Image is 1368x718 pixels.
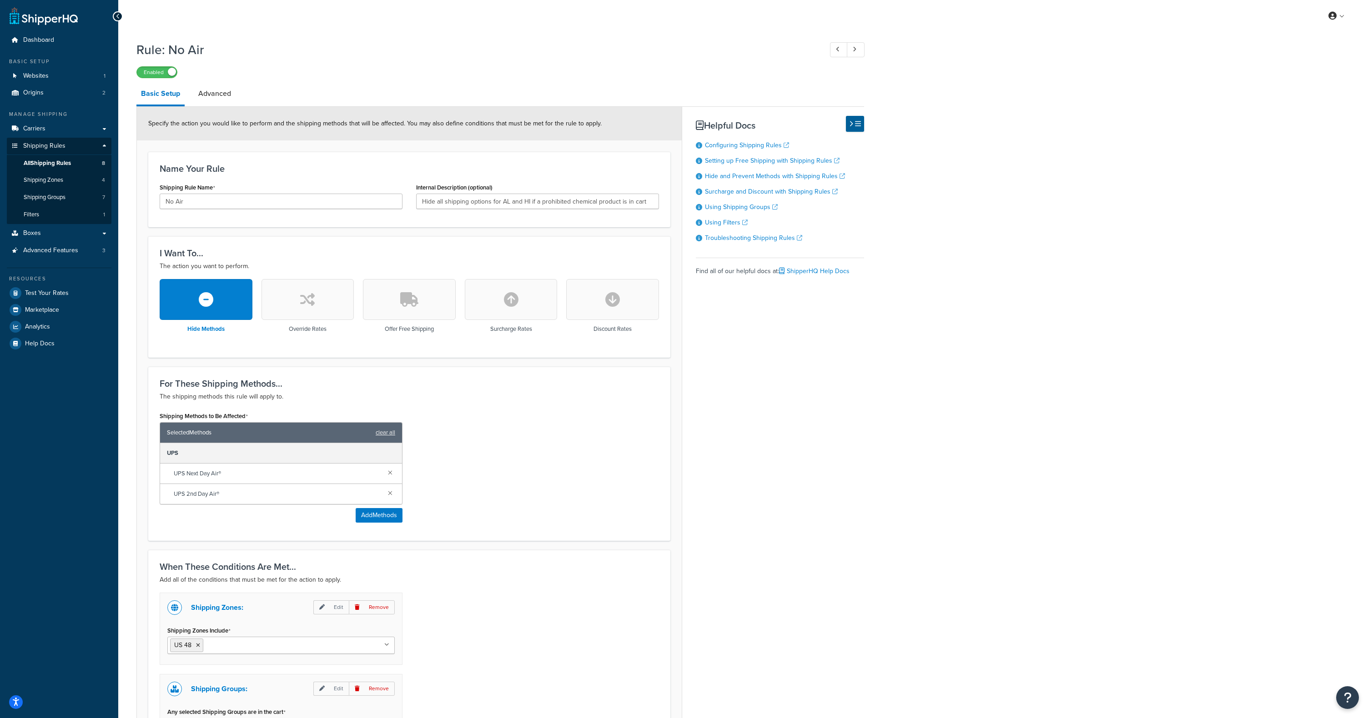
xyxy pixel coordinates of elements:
p: Remove [349,600,395,614]
p: Edit [313,682,349,696]
h3: When These Conditions Are Met... [160,562,659,572]
a: Using Shipping Groups [705,202,778,212]
button: Open Resource Center [1336,686,1359,709]
h3: Helpful Docs [696,120,864,130]
a: Basic Setup [136,83,185,106]
li: Websites [7,68,111,85]
h1: Rule: No Air [136,41,813,59]
span: Shipping Zones [24,176,63,184]
li: Filters [7,206,111,223]
p: Shipping Groups: [191,683,247,695]
span: Boxes [23,229,41,237]
label: Shipping Methods to Be Affected [160,413,248,420]
span: Specify the action you would like to perform and the shipping methods that will be affected. You ... [148,119,602,128]
a: Advanced Features3 [7,242,111,259]
a: Surcharge and Discount with Shipping Rules [705,187,838,196]
span: Websites [23,72,49,80]
h3: Offer Free Shipping [385,326,434,332]
span: Marketplace [25,306,59,314]
span: Shipping Groups [24,194,65,201]
span: 4 [102,176,105,184]
p: Add all of the conditions that must be met for the action to apply. [160,574,659,585]
a: Using Filters [705,218,748,227]
span: Test Your Rates [25,289,69,297]
a: Test Your Rates [7,285,111,301]
span: Dashboard [23,36,54,44]
span: Analytics [25,323,50,331]
a: Dashboard [7,32,111,49]
a: AllShipping Rules8 [7,155,111,172]
p: The shipping methods this rule will apply to. [160,391,659,402]
a: Next Record [847,42,865,57]
li: Shipping Groups [7,189,111,206]
label: Shipping Zones Include [167,627,231,634]
h3: Name Your Rule [160,164,659,174]
label: Any selected Shipping Groups are in the cart [167,708,286,716]
p: Shipping Zones: [191,601,243,614]
a: Carriers [7,120,111,137]
a: Advanced [194,83,236,105]
p: Edit [313,600,349,614]
li: Origins [7,85,111,101]
a: Shipping Zones4 [7,172,111,189]
span: Origins [23,89,44,97]
a: ShipperHQ Help Docs [779,266,850,276]
button: AddMethods [356,508,402,523]
a: Setting up Free Shipping with Shipping Rules [705,156,840,165]
h3: For These Shipping Methods... [160,379,659,389]
a: Filters1 [7,206,111,223]
span: UPS Next Day Air® [174,467,381,480]
span: 3 [102,247,106,254]
a: Previous Record [830,42,848,57]
h3: Surcharge Rates [490,326,532,332]
span: Carriers [23,125,45,133]
li: Shipping Zones [7,172,111,189]
h3: I Want To... [160,248,659,258]
a: Marketplace [7,302,111,318]
button: Hide Help Docs [846,116,864,132]
span: 7 [102,194,105,201]
span: UPS 2nd Day Air® [174,488,381,500]
a: Shipping Rules [7,138,111,155]
a: Troubleshooting Shipping Rules [705,233,802,243]
h3: Override Rates [289,326,327,332]
label: Enabled [137,67,177,78]
div: Manage Shipping [7,110,111,118]
span: 8 [102,160,105,167]
a: Analytics [7,319,111,335]
span: 1 [103,211,105,219]
a: Configuring Shipping Rules [705,140,789,150]
span: Help Docs [25,340,55,348]
a: Help Docs [7,335,111,352]
div: UPS [160,443,402,464]
p: Remove [349,682,395,696]
span: Selected Methods [167,426,371,439]
a: Boxes [7,225,111,242]
a: clear all [376,426,395,439]
div: Find all of our helpful docs at: [696,258,864,278]
label: Shipping Rule Name [160,184,215,191]
span: 1 [104,72,106,80]
a: Origins2 [7,85,111,101]
h3: Discount Rates [593,326,632,332]
label: Internal Description (optional) [416,184,493,191]
span: Filters [24,211,39,219]
a: Shipping Groups7 [7,189,111,206]
div: Resources [7,275,111,283]
span: All Shipping Rules [24,160,71,167]
span: US 48 [174,640,191,650]
span: Advanced Features [23,247,78,254]
li: Advanced Features [7,242,111,259]
li: Shipping Rules [7,138,111,224]
a: Hide and Prevent Methods with Shipping Rules [705,171,845,181]
p: The action you want to perform. [160,261,659,272]
span: Shipping Rules [23,142,65,150]
div: Basic Setup [7,58,111,65]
